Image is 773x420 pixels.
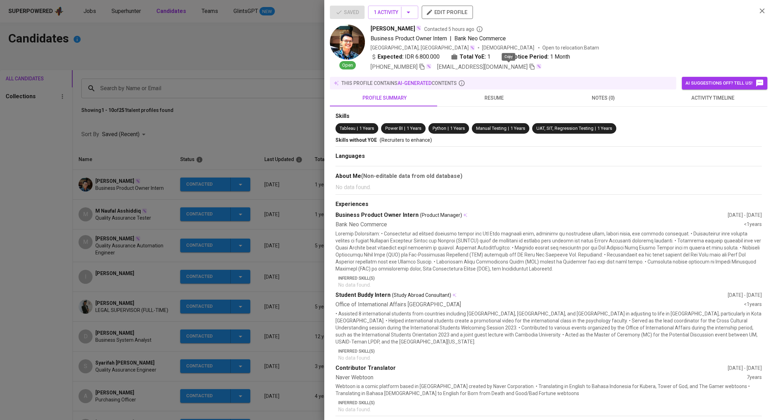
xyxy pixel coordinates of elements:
div: Naver Webtoon [335,374,747,382]
p: No data found. [338,281,762,288]
p: No data found. [338,354,762,361]
div: 1 Month [502,53,570,61]
span: 1 Activity [374,8,413,17]
span: (Product Manager) [420,212,462,219]
div: Bank Neo Commerce [335,221,744,229]
span: (Recruiters to enhance) [380,137,432,143]
span: | [595,125,596,132]
span: activity timeline [662,94,763,102]
span: resume [443,94,544,102]
span: [DEMOGRAPHIC_DATA] [482,44,535,51]
span: | [448,125,449,132]
span: notes (0) [553,94,654,102]
div: Languages [335,152,762,160]
span: | [357,125,358,132]
span: | [450,34,452,43]
div: Office of International Affairs [GEOGRAPHIC_DATA] [335,301,744,309]
span: 1 [487,53,490,61]
p: Inferred Skill(s) [338,400,762,406]
div: <1 years [744,301,762,309]
b: Notice Period: [510,53,549,61]
span: profile summary [334,94,435,102]
span: | [508,125,509,132]
div: Contributor Translator [335,364,728,372]
span: AI suggestions off? Tell us! [685,79,764,87]
div: 7 years [747,374,762,382]
img: magic_wand.svg [536,64,542,69]
p: No data found. [338,406,762,413]
span: 1 Years [450,126,465,131]
div: IDR 6.800.000 [371,53,440,61]
span: 1 Years [359,126,374,131]
span: [PERSON_NAME] [371,25,415,33]
p: Inferred Skill(s) [338,275,762,281]
span: Manual Testing [476,126,507,131]
div: [GEOGRAPHIC_DATA], [GEOGRAPHIC_DATA] [371,44,475,51]
span: Skills without YOE [335,137,377,143]
div: [DATE] - [DATE] [728,365,762,372]
div: <1 years [744,221,762,229]
span: [PHONE_NUMBER] [371,64,418,70]
p: Webtoon is a comic platform based in [GEOGRAPHIC_DATA] created by Naver Corporation. • Translatin... [335,383,762,397]
img: magic_wand.svg [416,25,421,31]
p: Open to relocation : Batam [542,44,599,51]
span: (Study Abroad Consultant) [392,292,451,299]
span: Contacted 5 hours ago [424,26,483,33]
span: edit profile [427,8,467,17]
div: [DATE] - [DATE] [728,212,762,219]
div: Student Buddy Intern [335,291,728,299]
p: • Assisted 8 international students from countries including [GEOGRAPHIC_DATA], [GEOGRAPHIC_DATA]... [335,310,762,345]
span: Bank Neo Commerce [454,35,506,42]
span: Business Product Owner Intern [371,35,447,42]
div: [DATE] - [DATE] [728,292,762,299]
button: AI suggestions off? Tell us! [682,77,767,89]
img: magic_wand.svg [469,45,475,51]
p: Loremip Dolorsitam: • Consectetur ad elitsed doeiusmo tempor inc Utl Etdo magnaali enim, adminimv... [335,230,762,272]
p: No data found. [335,183,762,192]
div: Experiences [335,200,762,208]
span: 1 Years [510,126,525,131]
button: edit profile [422,6,473,19]
svg: By Batam recruiter [476,26,483,33]
a: edit profile [422,9,473,15]
span: Power BI [385,126,403,131]
span: 1 Years [407,126,421,131]
span: AI-generated [398,80,432,86]
button: 1 Activity [368,6,418,19]
div: About Me [335,172,762,180]
span: Tableau [340,126,355,131]
img: magic_wand.svg [426,64,432,69]
b: Expected: [378,53,404,61]
div: Business Product Owner Intern [335,211,728,219]
span: | [404,125,405,132]
b: Total YoE: [460,53,486,61]
span: Python [433,126,446,131]
p: this profile contains contents [341,80,457,87]
span: Open [339,62,356,69]
div: Skills [335,112,762,120]
span: UAT, SIT, Regression Testing [536,126,594,131]
span: [EMAIL_ADDRESS][DOMAIN_NAME] [437,64,528,70]
p: Inferred Skill(s) [338,348,762,354]
span: 1 Years [597,126,612,131]
img: b69230ff5487f6957e68a1f1c4d79ff5.jpg [330,25,365,60]
b: (Non-editable data from old database) [361,173,462,179]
